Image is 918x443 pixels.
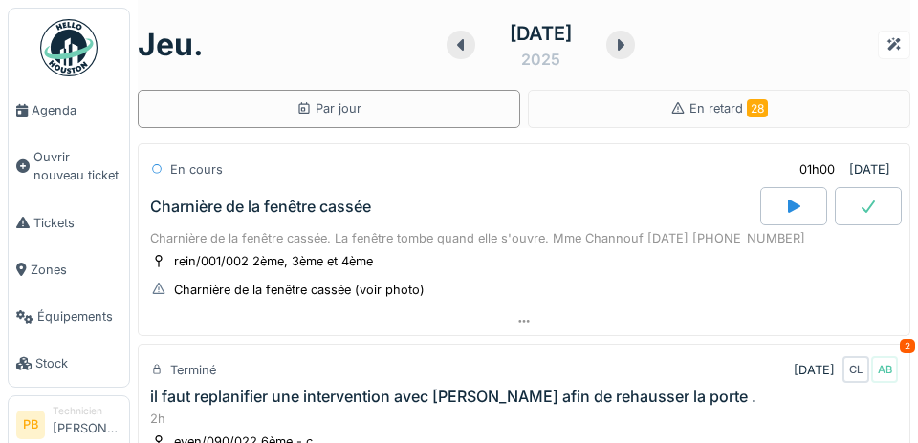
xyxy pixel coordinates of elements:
[31,261,121,279] span: Zones
[849,160,890,179] div: [DATE]
[521,48,560,71] div: 2025
[9,134,129,199] a: Ouvrir nouveau ticket
[900,339,915,353] div: 2
[9,200,129,246] a: Tickets
[170,361,216,379] div: Terminé
[9,340,129,387] a: Stock
[150,388,756,406] div: il faut replanifier une intervention avec [PERSON_NAME] afin de rehausser la porte .
[35,354,121,372] span: Stock
[9,87,129,134] a: Agenda
[9,246,129,293] a: Zones
[799,160,835,179] div: 01h00
[40,19,98,76] img: Badge_color-CXgf-gQk.svg
[871,356,898,383] div: AB
[33,148,121,184] span: Ouvrir nouveau ticket
[794,361,835,379] div: [DATE]
[150,198,371,216] div: Charnière de la fenêtre cassée
[150,410,898,428] div: 2h
[32,101,121,119] span: Agenda
[150,229,898,247] div: Charnière de la fenêtre cassée. La fenêtre tombe quand elle s'ouvre. Mme Channouf [DATE] [PHONE_N...
[16,411,45,439] li: PB
[747,99,768,117] span: 28
[138,27,204,63] h1: jeu.
[296,99,361,117] div: Par jour
[842,356,869,383] div: CL
[510,19,572,48] div: [DATE]
[174,252,373,270] div: rein/001/002 2ème, 3ème et 4ème
[689,101,768,116] span: En retard
[170,160,223,179] div: En cours
[9,293,129,340] a: Équipements
[37,307,121,326] span: Équipements
[174,281,425,299] div: Charnière de la fenêtre cassée (voir photo)
[53,404,121,418] div: Technicien
[33,214,121,232] span: Tickets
